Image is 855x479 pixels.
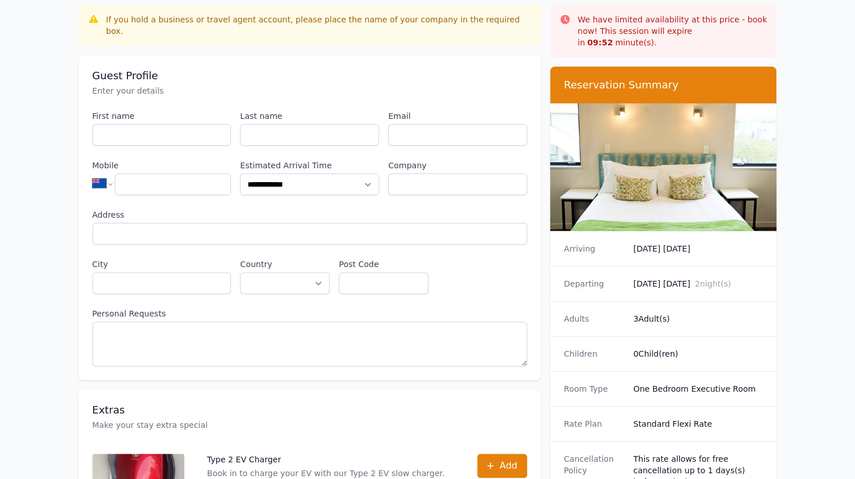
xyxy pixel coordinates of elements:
span: Add [500,459,517,473]
label: Estimated Arrival Time [240,160,379,171]
label: City [92,258,231,270]
p: Make your stay extra special [92,419,527,431]
label: Last name [240,110,379,122]
dt: Departing [564,278,624,289]
h3: Extras [92,403,527,417]
h3: Reservation Summary [564,78,763,92]
label: Post Code [339,258,428,270]
label: Address [92,209,527,221]
dt: Adults [564,313,624,325]
dd: [DATE] [DATE] [633,243,763,254]
dd: One Bedroom Executive Room [633,383,763,395]
h3: Guest Profile [92,69,527,83]
dt: Children [564,348,624,360]
dt: Room Type [564,383,624,395]
label: Company [388,160,527,171]
button: Add [477,454,527,478]
dd: [DATE] [DATE] [633,278,763,289]
label: First name [92,110,231,122]
span: 2 night(s) [695,279,731,288]
p: We have limited availability at this price - book now! This session will expire in minute(s). [578,14,768,48]
dt: Arriving [564,243,624,254]
label: Personal Requests [92,308,527,319]
label: Country [240,258,330,270]
img: One Bedroom Executive Room [550,103,777,231]
p: Type 2 EV Charger [207,454,454,465]
dd: 3 Adult(s) [633,313,763,325]
strong: 09 : 52 [587,38,613,47]
dd: 0 Child(ren) [633,348,763,360]
div: If you hold a business or travel agent account, please place the name of your company in the requ... [106,14,532,37]
p: Enter your details [92,85,527,96]
dt: Rate Plan [564,418,624,430]
label: Mobile [92,160,231,171]
label: Email [388,110,527,122]
dd: Standard Flexi Rate [633,418,763,430]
